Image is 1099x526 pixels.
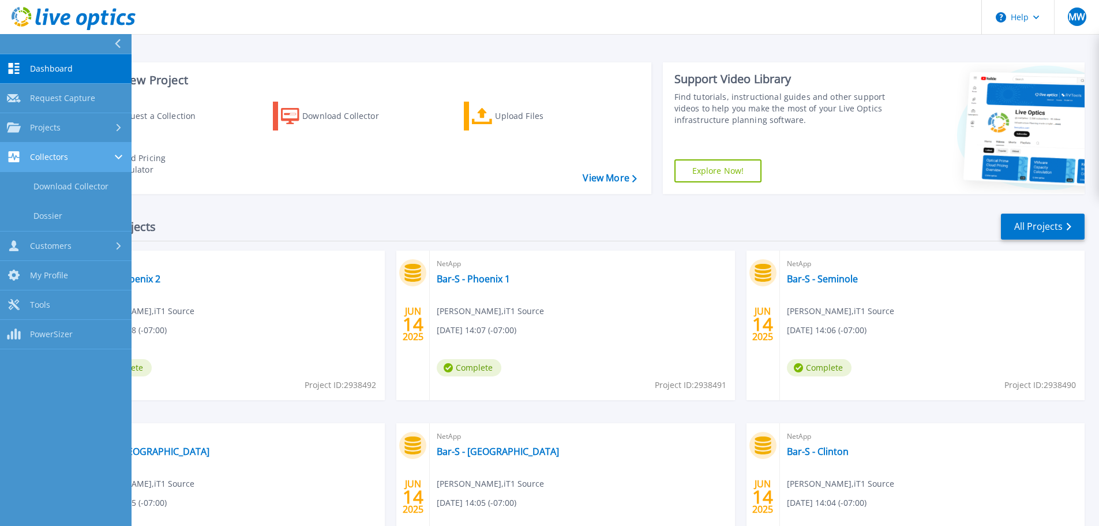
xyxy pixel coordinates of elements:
[752,303,774,345] div: JUN 2025
[437,305,544,318] span: [PERSON_NAME] , iT1 Source
[30,241,72,251] span: Customers
[403,319,423,329] span: 14
[87,430,378,443] span: NetApp
[495,105,587,128] div: Upload Files
[87,477,194,490] span: [PERSON_NAME] , iT1 Source
[30,122,61,133] span: Projects
[583,173,636,184] a: View More
[30,64,73,74] span: Dashboard
[82,74,636,87] h3: Start a New Project
[787,359,852,376] span: Complete
[1004,379,1076,391] span: Project ID: 2938490
[655,379,726,391] span: Project ID: 2938491
[674,159,762,182] a: Explore Now!
[752,476,774,518] div: JUN 2025
[30,93,95,103] span: Request Capture
[787,273,858,285] a: Bar-S - Seminole
[402,476,424,518] div: JUN 2025
[437,430,727,443] span: NetApp
[752,319,773,329] span: 14
[787,258,1078,270] span: NetApp
[787,497,867,509] span: [DATE] 14:04 (-07:00)
[82,150,211,178] a: Cloud Pricing Calculator
[302,105,395,128] div: Download Collector
[87,258,378,270] span: NetApp
[30,300,50,310] span: Tools
[305,379,376,391] span: Project ID: 2938492
[787,430,1078,443] span: NetApp
[1001,214,1085,240] a: All Projects
[437,273,510,285] a: Bar-S - Phoenix 1
[403,492,423,502] span: 14
[402,303,424,345] div: JUN 2025
[787,446,849,457] a: Bar-S - Clinton
[752,492,773,502] span: 14
[82,102,211,130] a: Request a Collection
[113,152,205,176] div: Cloud Pricing Calculator
[437,324,516,337] span: [DATE] 14:07 (-07:00)
[1068,12,1085,21] span: MW
[87,446,209,457] a: Bar-S - [GEOGRAPHIC_DATA]
[787,324,867,337] span: [DATE] 14:06 (-07:00)
[437,258,727,270] span: NetApp
[30,329,73,340] span: PowerSizer
[464,102,592,130] a: Upload Files
[87,305,194,318] span: [PERSON_NAME] , iT1 Source
[437,477,544,490] span: [PERSON_NAME] , iT1 Source
[787,477,894,490] span: [PERSON_NAME] , iT1 Source
[30,152,68,162] span: Collectors
[674,72,890,87] div: Support Video Library
[787,305,894,318] span: [PERSON_NAME] , iT1 Source
[437,497,516,509] span: [DATE] 14:05 (-07:00)
[437,359,501,376] span: Complete
[115,105,207,128] div: Request a Collection
[273,102,402,130] a: Download Collector
[674,91,890,126] div: Find tutorials, instructional guides and other support videos to help you make the most of your L...
[437,446,559,457] a: Bar-S - [GEOGRAPHIC_DATA]
[30,270,68,281] span: My Profile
